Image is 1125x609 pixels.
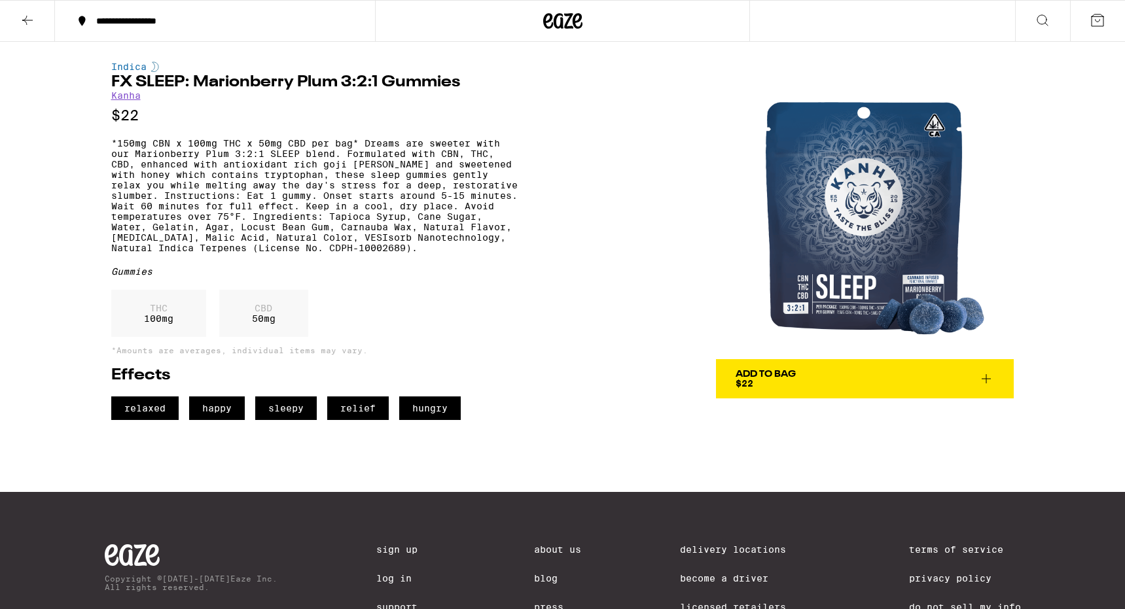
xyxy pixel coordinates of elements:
div: Indica [111,61,518,72]
span: relaxed [111,396,179,420]
a: Sign Up [376,544,435,555]
span: relief [327,396,389,420]
a: Blog [534,573,581,583]
h1: FX SLEEP: Marionberry Plum 3:2:1 Gummies [111,75,518,90]
p: *150mg CBN x 100mg THC x 50mg CBD per bag* Dreams are sweeter with our Marionberry Plum 3:2:1 SLE... [111,138,518,253]
a: Terms of Service [909,544,1021,555]
p: THC [144,303,173,313]
p: $22 [111,107,518,124]
span: sleepy [255,396,317,420]
p: CBD [252,303,276,313]
a: Kanha [111,90,141,101]
a: Become a Driver [680,573,810,583]
span: $22 [736,378,753,389]
p: Copyright © [DATE]-[DATE] Eaze Inc. All rights reserved. [105,574,277,591]
span: hungry [399,396,461,420]
a: Log In [376,573,435,583]
a: Privacy Policy [909,573,1021,583]
img: indicaColor.svg [151,61,159,72]
a: About Us [534,544,581,555]
img: Kanha - FX SLEEP: Marionberry Plum 3:2:1 Gummies [716,61,1014,359]
span: happy [189,396,245,420]
p: *Amounts are averages, individual items may vary. [111,346,518,355]
div: 100 mg [111,290,206,337]
div: 50 mg [219,290,308,337]
a: Delivery Locations [680,544,810,555]
h2: Effects [111,368,518,383]
div: Add To Bag [736,370,796,379]
button: Add To Bag$22 [716,359,1014,398]
div: Gummies [111,266,518,277]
